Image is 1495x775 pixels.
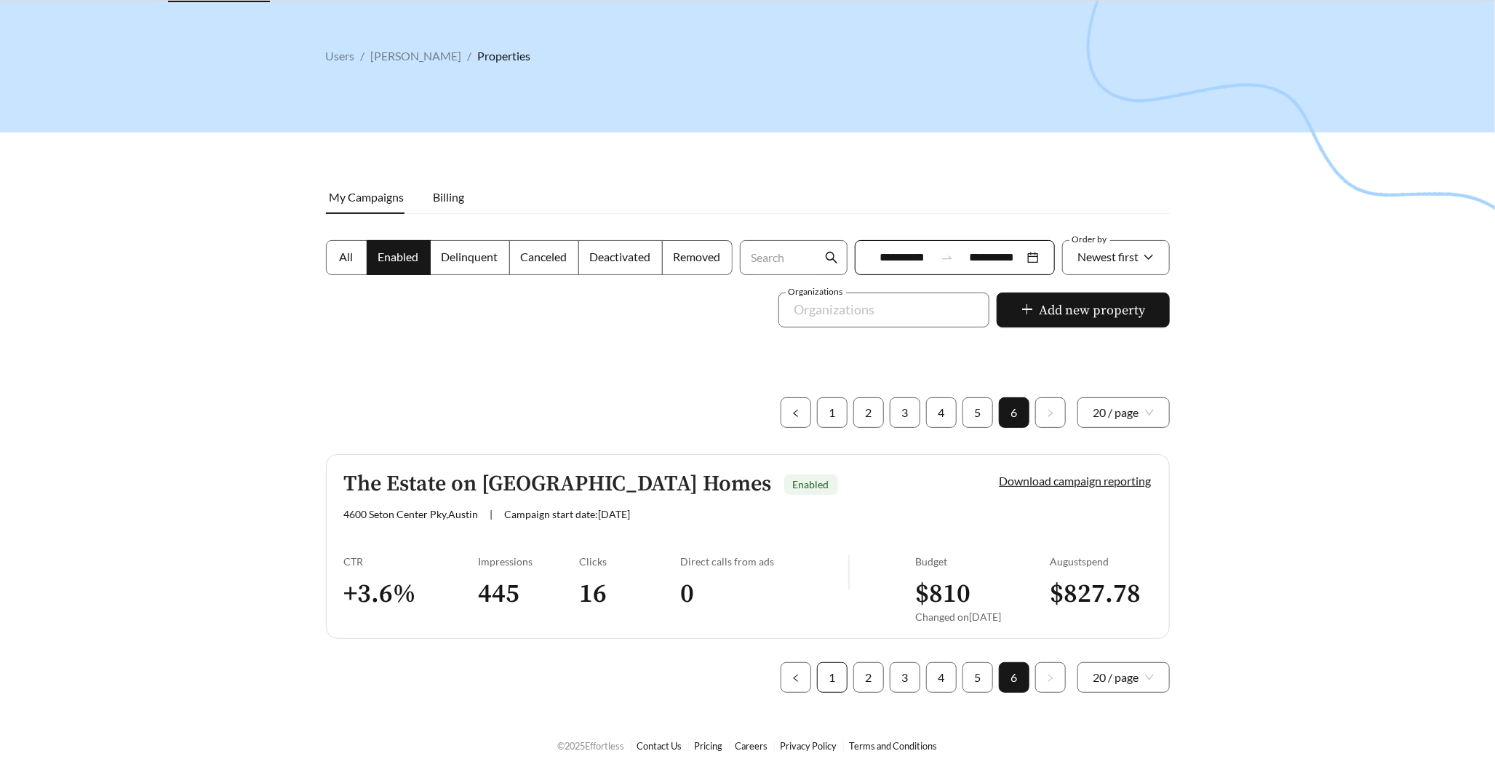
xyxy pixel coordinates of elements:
span: left [792,674,800,683]
div: CTR [344,555,479,568]
span: 20 / page [1093,398,1154,427]
a: 4 [927,398,956,427]
span: right [1046,409,1055,418]
span: Enabled [793,478,829,490]
div: Changed on [DATE] [916,611,1051,623]
h3: + 3.6 % [344,578,479,611]
li: 6 [999,662,1029,693]
button: plusAdd new property [997,293,1170,327]
li: 3 [890,662,920,693]
a: 5 [963,398,992,427]
li: Next Page [1035,662,1066,693]
li: 3 [890,397,920,428]
a: 2 [854,663,883,692]
li: 1 [817,397,848,428]
li: 4 [926,397,957,428]
a: 3 [890,663,920,692]
div: Page Size [1077,397,1170,428]
h3: 445 [479,578,580,611]
h3: $ 810 [916,578,1051,611]
a: The Estate on [GEOGRAPHIC_DATA] HomesEnabled4600 Seton Center Pky,Austin|Campaign start date:[DAT... [326,454,1170,639]
li: 2 [853,397,884,428]
span: 20 / page [1093,663,1154,692]
div: Clicks [579,555,680,568]
span: 4600 Seton Center Pky , Austin [344,508,479,520]
span: swap-right [941,251,954,264]
span: left [792,409,800,418]
span: plus [1021,303,1034,319]
li: 5 [962,397,993,428]
span: Billing [434,190,465,204]
span: search [825,251,838,264]
span: Removed [674,250,721,263]
li: Previous Page [781,397,811,428]
span: Canceled [521,250,567,263]
a: 6 [1000,663,1029,692]
a: 2 [854,398,883,427]
button: right [1035,662,1066,693]
a: 1 [818,398,847,427]
a: 1 [818,663,847,692]
div: August spend [1051,555,1152,568]
li: 2 [853,662,884,693]
img: line [848,555,850,590]
li: 6 [999,397,1029,428]
h3: $ 827.78 [1051,578,1152,611]
span: to [941,251,954,264]
span: Newest first [1078,250,1139,263]
a: 6 [1000,398,1029,427]
span: Campaign start date: [DATE] [505,508,631,520]
button: left [781,662,811,693]
li: 4 [926,662,957,693]
span: My Campaigns [330,190,404,204]
a: Download campaign reporting [1000,474,1152,488]
div: Direct calls from ads [680,555,848,568]
div: Budget [916,555,1051,568]
li: Previous Page [781,662,811,693]
div: Page Size [1077,662,1170,693]
span: Enabled [378,250,419,263]
span: | [490,508,493,520]
span: Deactivated [590,250,651,263]
span: All [340,250,354,263]
a: 4 [927,663,956,692]
li: 5 [962,662,993,693]
h3: 0 [680,578,848,611]
span: right [1046,674,1055,683]
h5: The Estate on [GEOGRAPHIC_DATA] Homes [344,472,772,496]
li: 1 [817,662,848,693]
button: right [1035,397,1066,428]
button: left [781,397,811,428]
h3: 16 [579,578,680,611]
span: Add new property [1040,301,1146,320]
div: Impressions [479,555,580,568]
a: 5 [963,663,992,692]
li: Next Page [1035,397,1066,428]
a: 3 [890,398,920,427]
span: Delinquent [442,250,498,263]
